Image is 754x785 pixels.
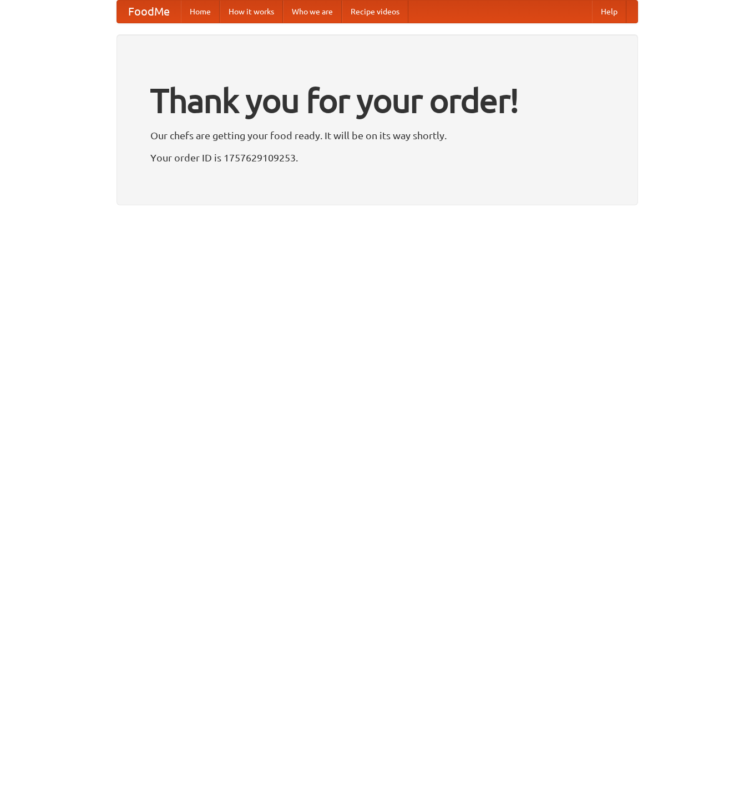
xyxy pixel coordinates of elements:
h1: Thank you for your order! [150,74,604,127]
a: Who we are [283,1,342,23]
p: Your order ID is 1757629109253. [150,149,604,166]
a: Help [592,1,626,23]
a: Home [181,1,220,23]
a: FoodMe [117,1,181,23]
a: How it works [220,1,283,23]
a: Recipe videos [342,1,408,23]
p: Our chefs are getting your food ready. It will be on its way shortly. [150,127,604,144]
